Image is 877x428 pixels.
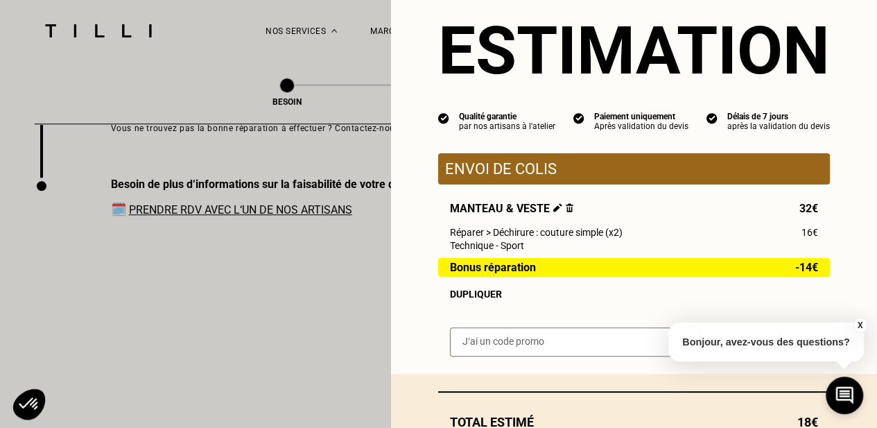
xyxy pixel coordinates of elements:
[459,121,555,131] div: par nos artisans à l'atelier
[801,227,818,238] span: 16€
[438,12,830,89] section: Estimation
[566,203,573,212] img: Supprimer
[594,112,688,121] div: Paiement uniquement
[853,318,867,333] button: X
[795,262,818,273] span: -14€
[450,262,536,273] span: Bonus réparation
[573,112,584,124] img: icon list info
[450,289,818,300] div: Dupliquer
[450,327,763,357] input: J‘ai un code promo
[553,203,562,212] img: Éditer
[668,323,864,361] p: Bonjour, avez-vous des questions?
[727,121,830,131] div: après la validation du devis
[450,202,573,215] span: Manteau & veste
[706,112,718,124] img: icon list info
[727,112,830,121] div: Délais de 7 jours
[450,240,524,251] span: Technique - Sport
[799,202,818,215] span: 32€
[445,160,823,178] p: Envoi de colis
[459,112,555,121] div: Qualité garantie
[594,121,688,131] div: Après validation du devis
[450,227,623,238] span: Réparer > Déchirure : couture simple (x2)
[438,112,449,124] img: icon list info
